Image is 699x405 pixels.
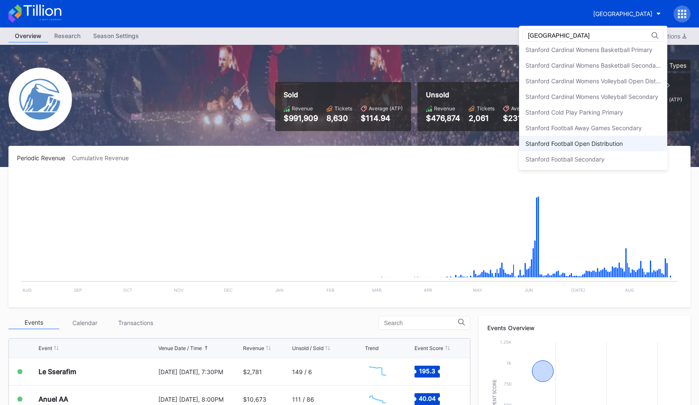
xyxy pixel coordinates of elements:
div: Stanford Cardinal Womens Basketball Primary [525,46,652,53]
input: Search [528,32,602,39]
div: Stanford Cardinal Womens Volleyball Secondary [525,93,658,100]
div: Stanford Cardinal Womens Volleyball Open Distribution [525,77,661,85]
div: Stanford Cold Play Parking Primary [525,109,623,116]
div: Stanford Cardinal Womens Basketball Secondary [525,62,661,69]
div: Stanford Football Open Distribution [525,140,623,147]
div: Stanford Football Away Games Secondary [525,124,642,131]
div: Stanford Football Secondary [525,156,605,163]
